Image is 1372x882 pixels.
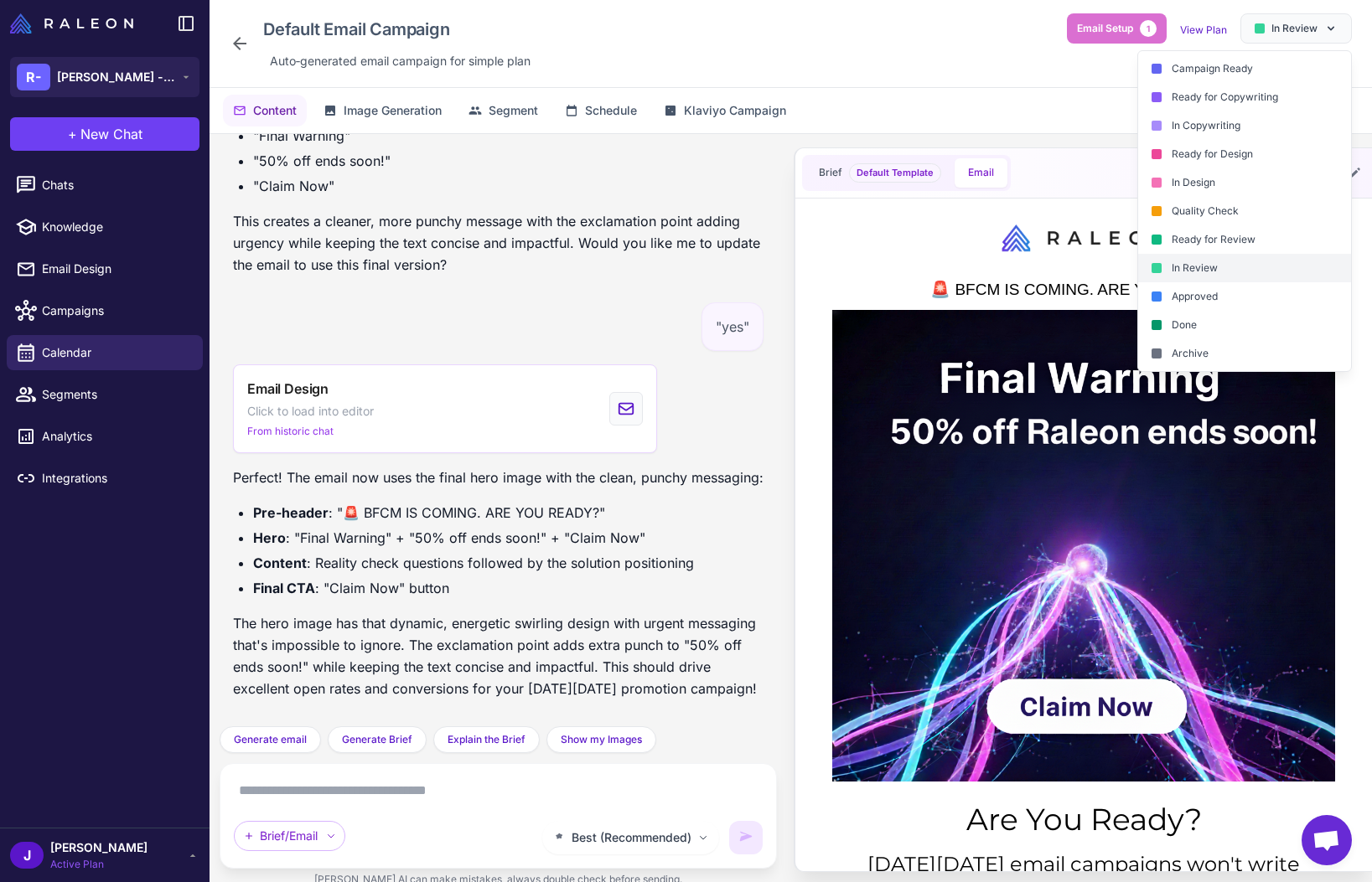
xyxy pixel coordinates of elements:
[42,176,189,194] span: Chats
[247,379,329,399] span: Email Design
[433,726,540,753] button: Explain the Brief
[819,165,842,180] span: Brief
[42,260,189,278] span: Email Design
[849,163,941,183] span: Brief template
[1138,225,1351,254] div: Ready for Review
[1180,23,1227,36] a: View Plan
[17,64,50,90] div: R-
[42,385,189,404] span: Segments
[1138,140,1351,168] div: Ready for Design
[80,124,142,144] span: New Chat
[344,101,442,120] span: Image Generation
[220,726,321,753] button: Generate email
[542,821,719,854] button: Best (Recommended)
[1271,21,1318,36] span: In Review
[7,461,203,496] a: Integrations
[458,95,548,126] button: Segment
[42,427,189,446] span: Analytics
[50,838,148,857] span: [PERSON_NAME]
[253,577,764,599] li: : "Claim Now" button
[1138,54,1351,83] div: Campaign Ready
[684,101,786,120] span: Klaviyo Campaign
[18,74,505,96] h1: 🚨 BFCM IS COMING. ARE YOU READY?
[10,593,513,635] div: Are You Ready?
[1138,168,1351,197] div: In Design
[10,13,140,34] a: Raleon Logo
[7,293,203,328] a: Campaigns
[7,168,203,203] a: Chats
[256,13,537,45] div: Click to edit campaign name
[10,57,199,97] button: R-[PERSON_NAME] - Email Agent
[42,218,189,236] span: Knowledge
[253,554,307,571] strong: Content
[1138,254,1351,282] div: In Review
[7,377,203,412] a: Segments
[702,302,764,351] div: "yes"
[253,502,764,524] li: : "🚨 BFCM IS COMING. ARE YOU READY?"
[253,504,329,521] strong: Pre-header
[1138,282,1351,311] div: Approved
[57,68,174,86] span: [PERSON_NAME] - Email Agent
[328,726,427,753] button: Generate Brief
[7,419,203,454] a: Analytics
[1138,311,1351,339] div: Done
[50,857,148,872] span: Active Plan
[1302,815,1352,865] div: Open chat
[253,529,286,546] strong: Hero
[1138,83,1351,111] div: Ready for Copywriting
[253,150,764,172] li: "50% off ends soon!"
[585,101,637,120] span: Schedule
[1138,197,1351,225] div: Quality Check
[234,821,345,851] div: Brief/Email
[342,732,412,747] span: Generate Brief
[10,105,513,577] img: Final Warning: 50% off ends soon! - Claim Now
[555,95,647,126] button: Schedule
[233,210,764,276] p: This creates a cleaner, more punchy message with the exclamation point adding urgency while keepi...
[1345,162,1365,183] button: Edit Email
[42,302,189,320] span: Campaigns
[253,101,297,120] span: Content
[10,842,44,869] div: J
[448,732,526,747] span: Explain the Brief
[313,95,452,126] button: Image Generation
[10,13,133,34] img: Raleon Logo
[654,95,796,126] button: Klaviyo Campaign
[7,209,203,245] a: Knowledge
[253,527,764,549] li: : "Final Warning" + "50% off ends soon!" + "Claim Now"
[1077,21,1133,36] span: Email Setup
[247,424,334,439] span: From historic chat
[263,49,537,74] div: Click to edit description
[68,124,77,144] span: +
[253,552,764,574] li: : Reality check questions followed by the solution positioning
[1138,111,1351,140] div: In Copywriting
[270,52,531,70] span: Auto‑generated email campaign for simple plan
[10,644,513,704] div: [DATE][DATE] email campaigns won't write themselves
[253,125,764,147] li: "Final Warning"
[234,732,307,747] span: Generate email
[1138,339,1351,368] div: Archive
[233,467,764,488] p: Perfect! The email now uses the final hero image with the clean, punchy messaging:
[7,251,203,286] a: Email Design
[546,726,656,753] button: Show my Images
[10,117,199,151] button: +New Chat
[1067,13,1167,44] button: Email Setup1
[805,158,955,188] button: BriefDefault Template
[572,828,691,847] span: Best (Recommended)
[223,95,307,126] button: Content
[42,469,189,487] span: Integrations
[7,335,203,370] a: Calendar
[561,732,642,747] span: Show my Images
[42,343,189,362] span: Calendar
[955,158,1007,188] button: Email
[233,612,764,699] p: The hero image has that dynamic, energetic swirling design with urgent messaging that's impossibl...
[253,175,764,197] li: "Claim Now"
[489,101,538,120] span: Segment
[247,402,374,420] span: Click to load into editor
[253,580,315,596] strong: Final CTA
[1140,20,1157,37] span: 1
